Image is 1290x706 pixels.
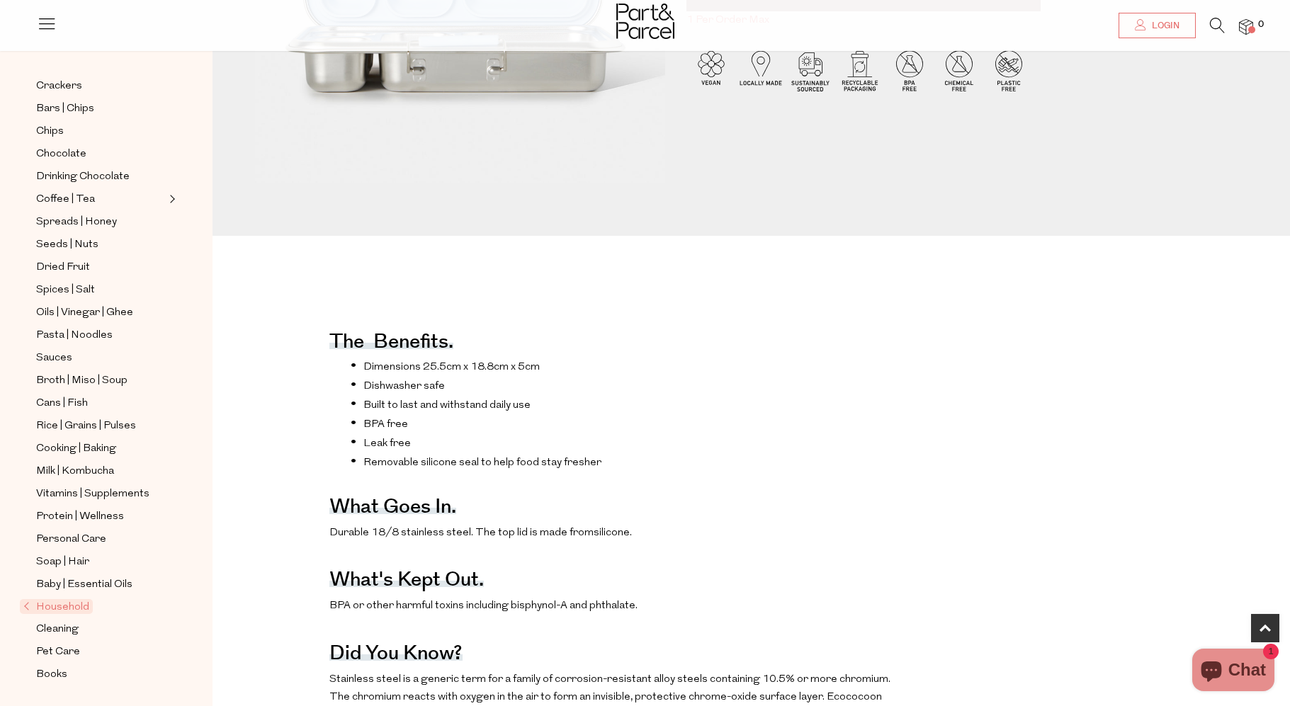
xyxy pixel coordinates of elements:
[686,45,736,95] img: P_P-ICONS-Live_Bec_V11_Vegan.svg
[36,508,124,525] span: Protein | Wellness
[351,455,903,469] li: Removable silicone seal to help food stay fresher
[351,359,903,373] li: Dimensions 25.5cm x 18.8cm x 5cm
[351,397,903,411] li: Built to last and withstand daily use
[36,236,165,254] a: Seeds | Nuts
[1188,649,1279,695] inbox-online-store-chat: Shopify online store chat
[36,395,88,412] span: Cans | Fish
[616,4,674,39] img: Part&Parcel
[329,597,903,615] p: BPA or other harmful toxins including bisphynol-A and phthalate.
[36,486,149,503] span: Vitamins | Supplements
[36,462,165,480] a: Milk | Kombucha
[351,378,903,392] li: Dishwasher safe
[36,530,165,548] a: Personal Care
[36,213,165,231] a: Spreads | Honey
[36,372,165,389] a: Broth | Miso | Soup
[36,372,128,389] span: Broth | Miso | Soup
[1239,19,1253,34] a: 0
[36,666,67,683] span: Books
[329,339,453,349] h4: The benefits.
[1255,18,1267,31] span: 0
[36,259,90,276] span: Dried Fruit
[984,45,1034,95] img: P_P-ICONS-Live_Bec_V11_Plastic_Free.svg
[885,45,934,95] img: P_P-ICONS-Live_Bec_V11_BPA_Free.svg
[36,576,132,593] span: Baby | Essential Oils
[36,666,165,683] a: Books
[20,599,93,614] span: Household
[36,326,165,344] a: Pasta | Noodles
[1148,20,1179,32] span: Login
[36,418,136,435] span: Rice | Grains | Pulses
[329,524,903,542] p: Durable 18/8 stainless steel. The top lid is made from
[329,651,463,661] h4: Did you know?
[329,504,456,514] h4: What goes in.
[786,45,835,95] img: P_P-ICONS-Live_Bec_V11_Sustainable_Sourced.svg
[36,554,89,571] span: Soap | Hair
[166,190,176,207] button: Expand/Collapse Coffee | Tea
[36,282,95,299] span: Spices | Salt
[351,416,903,431] li: BPA free
[594,528,632,538] span: silicone.
[36,281,165,299] a: Spices | Salt
[1119,13,1196,38] a: Login
[36,440,165,457] a: Cooking | Baking
[36,394,165,412] a: Cans | Fish
[36,485,165,503] a: Vitamins | Supplements
[36,237,98,254] span: Seeds | Nuts
[36,643,165,661] a: Pet Care
[36,350,72,367] span: Sauces
[36,168,165,186] a: Drinking Chocolate
[36,620,165,638] a: Cleaning
[36,304,133,321] span: Oils | Vinegar | Ghee
[36,169,130,186] span: Drinking Chocolate
[36,146,86,163] span: Chocolate
[36,463,114,480] span: Milk | Kombucha
[23,598,165,615] a: Household
[36,77,165,95] a: Crackers
[36,508,165,525] a: Protein | Wellness
[36,123,64,140] span: Chips
[329,577,484,587] h4: What's kept out.
[36,191,95,208] span: Coffee | Tea
[36,440,116,457] span: Cooking | Baking
[36,78,82,95] span: Crackers
[36,349,165,367] a: Sauces
[36,531,106,548] span: Personal Care
[36,123,165,140] a: Chips
[36,258,165,276] a: Dried Fruit
[351,435,903,450] li: Leak free
[36,101,94,118] span: Bars | Chips
[36,576,165,593] a: Baby | Essential Oils
[36,214,117,231] span: Spreads | Honey
[36,621,79,638] span: Cleaning
[36,190,165,208] a: Coffee | Tea
[36,417,165,435] a: Rice | Grains | Pulses
[36,644,80,661] span: Pet Care
[36,304,165,321] a: Oils | Vinegar | Ghee
[736,45,786,95] img: P_P-ICONS-Live_Bec_V11_Locally_Made_2.svg
[835,45,885,95] img: P_P-ICONS-Live_Bec_V11_Recyclable_Packaging.svg
[36,100,165,118] a: Bars | Chips
[36,553,165,571] a: Soap | Hair
[36,145,165,163] a: Chocolate
[36,327,113,344] span: Pasta | Noodles
[934,45,984,95] img: P_P-ICONS-Live_Bec_V11_Chemical_Free.svg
